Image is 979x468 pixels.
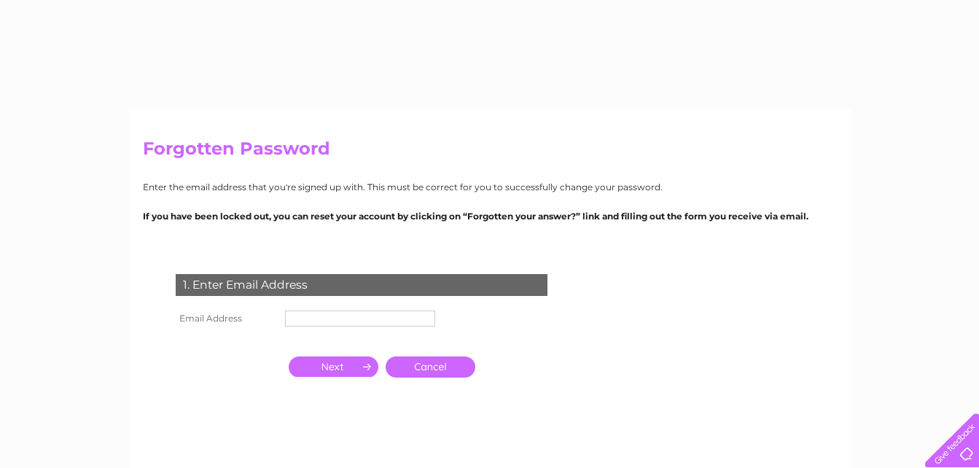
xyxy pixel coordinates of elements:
[143,180,837,194] p: Enter the email address that you're signed up with. This must be correct for you to successfully ...
[143,209,837,223] p: If you have been locked out, you can reset your account by clicking on “Forgotten your answer?” l...
[176,274,547,296] div: 1. Enter Email Address
[172,307,281,330] th: Email Address
[386,356,475,378] a: Cancel
[143,139,837,166] h2: Forgotten Password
